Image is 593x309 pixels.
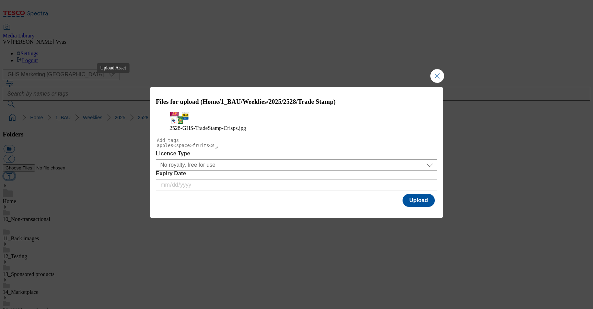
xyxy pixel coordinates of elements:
[403,194,435,207] button: Upload
[156,98,437,106] h3: Files for upload (Home/1_BAU/Weeklies/2025/2528/Trade Stamp)
[430,69,444,83] button: Close Modal
[156,151,437,157] label: Licence Type
[150,87,443,218] div: Modal
[170,125,423,131] figcaption: 2528-GHS-TradeStamp-Crisps.jpg
[156,170,437,177] label: Expiry Date
[170,112,190,124] img: preview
